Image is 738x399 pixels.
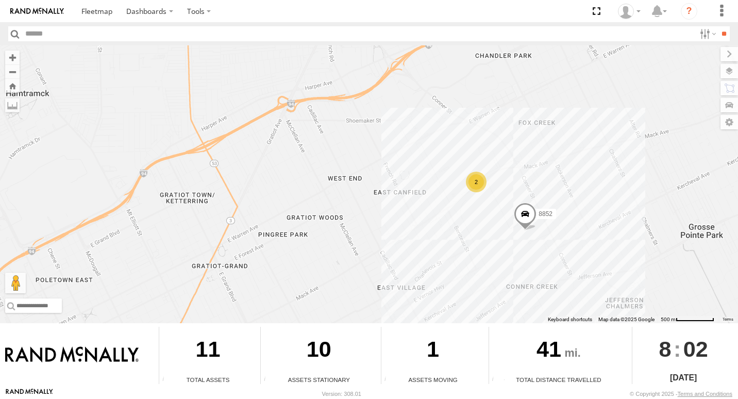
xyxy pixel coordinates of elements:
button: Zoom Home [5,79,20,93]
div: © Copyright 2025 - [630,391,732,397]
span: 500 m [661,317,676,322]
button: Drag Pegman onto the map to open Street View [5,273,26,293]
div: Total distance travelled by all assets within specified date range and applied filters [489,376,505,384]
div: Total number of assets current in transit. [381,376,397,384]
div: Total number of assets current stationary. [261,376,276,384]
div: Version: 308.01 [322,391,361,397]
button: Keyboard shortcuts [548,316,592,323]
div: [DATE] [632,372,734,384]
span: 8 [659,327,672,371]
div: Assets Moving [381,375,485,384]
div: Total number of Enabled Assets [159,376,175,384]
div: Assets Stationary [261,375,377,384]
div: : [632,327,734,371]
div: 2 [466,172,487,192]
img: rand-logo.svg [10,8,64,15]
button: Zoom in [5,51,20,64]
div: Valeo Dash [614,4,644,19]
div: 41 [489,327,629,375]
a: Terms and Conditions [678,391,732,397]
label: Map Settings [720,115,738,129]
div: 11 [159,327,257,375]
span: 02 [683,327,708,371]
img: Rand McNally [5,346,139,364]
label: Measure [5,98,20,112]
a: Visit our Website [6,389,53,399]
div: Total Distance Travelled [489,375,629,384]
div: 1 [381,327,485,375]
label: Search Filter Options [696,26,718,41]
a: Terms (opens in new tab) [723,317,733,321]
div: Total Assets [159,375,257,384]
div: 10 [261,327,377,375]
button: Map Scale: 500 m per 71 pixels [658,316,717,323]
i: ? [681,3,697,20]
button: Zoom out [5,64,20,79]
span: 8852 [539,210,552,218]
span: Map data ©2025 Google [598,317,655,322]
